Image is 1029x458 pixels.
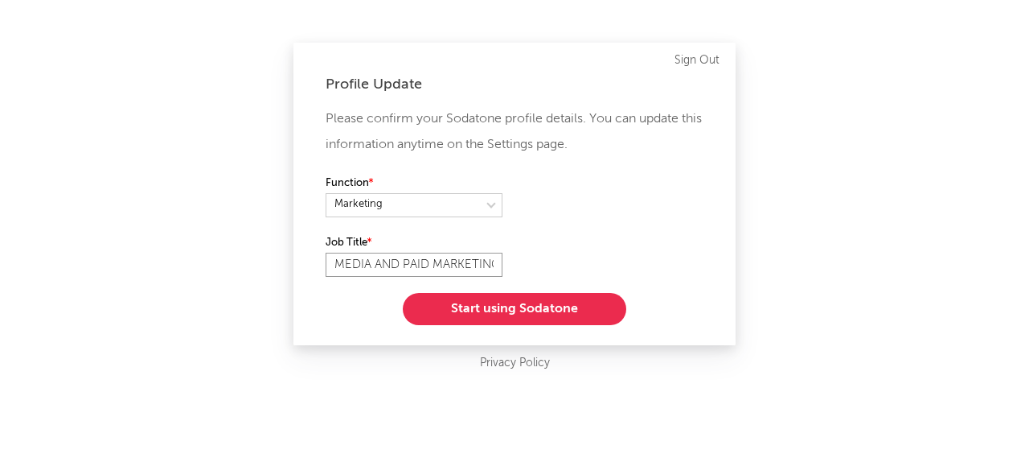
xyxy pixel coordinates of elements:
[403,293,626,325] button: Start using Sodatone
[326,106,703,158] p: Please confirm your Sodatone profile details. You can update this information anytime on the Sett...
[674,51,719,70] a: Sign Out
[326,174,502,193] label: Function
[480,353,550,373] a: Privacy Policy
[326,75,703,94] div: Profile Update
[326,233,502,253] label: Job Title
